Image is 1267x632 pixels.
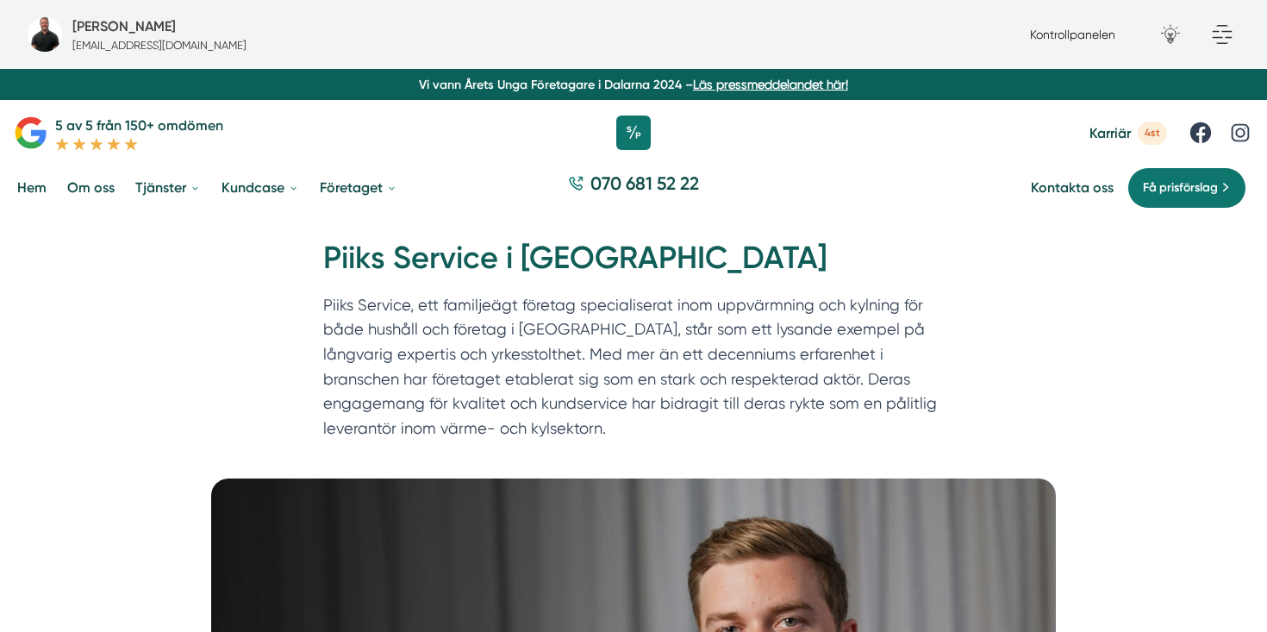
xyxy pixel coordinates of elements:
a: Företaget [316,166,401,210]
p: [EMAIL_ADDRESS][DOMAIN_NAME] [72,37,247,53]
a: Om oss [64,166,118,210]
a: Kontrollpanelen [1030,28,1115,41]
span: Få prisförslag [1143,178,1218,197]
a: Kontakta oss [1031,179,1114,196]
p: 5 av 5 från 150+ omdömen [55,115,223,136]
h5: Försäljare [72,16,176,37]
img: bild-pa-smartproduktion-foretag-webbyraer-i-borlange-dalarnas-lan.jpg [28,17,62,52]
p: Vi vann Årets Unga Företagare i Dalarna 2024 – [7,76,1260,93]
a: Kundcase [218,166,303,210]
a: Tjänster [132,166,204,210]
p: Piiks Service, ett familjeägt företag specialiserat inom uppvärmning och kylning för både hushåll... [323,293,944,449]
a: Få prisförslag [1127,167,1246,209]
h1: Piiks Service i [GEOGRAPHIC_DATA] [323,237,944,293]
a: 070 681 52 22 [561,171,706,204]
span: Karriär [1089,125,1131,141]
span: 4st [1138,122,1167,145]
a: Hem [14,166,50,210]
span: 070 681 52 22 [590,171,699,196]
a: Läs pressmeddelandet här! [693,78,848,91]
a: Karriär 4st [1089,122,1167,145]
